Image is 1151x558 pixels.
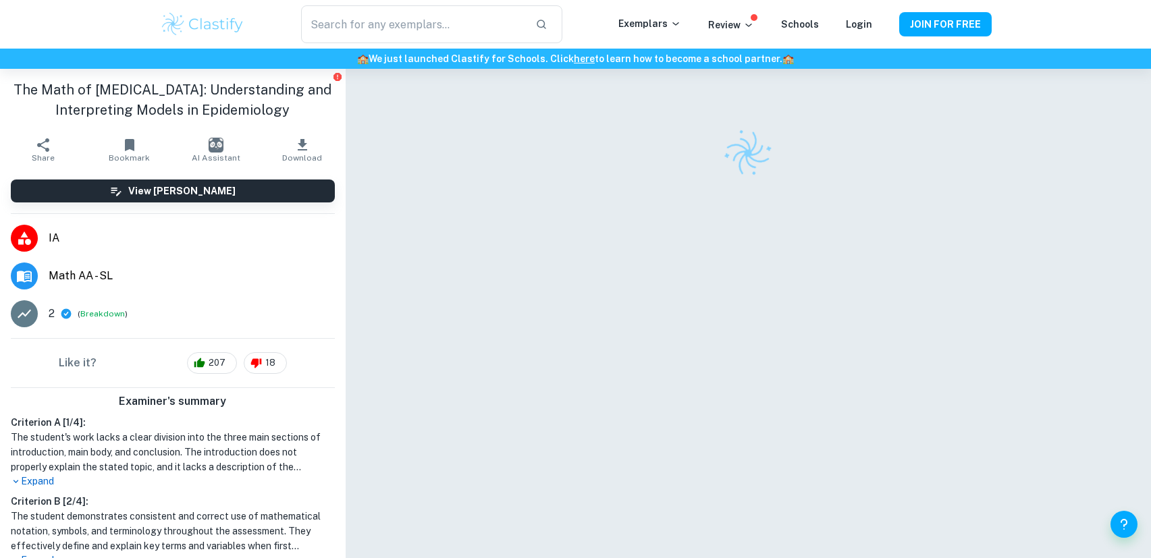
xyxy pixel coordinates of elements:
[49,268,335,284] span: Math AA - SL
[244,352,287,374] div: 18
[1110,511,1137,538] button: Help and Feedback
[59,355,97,371] h6: Like it?
[49,306,55,322] p: 2
[80,308,125,320] button: Breakdown
[259,131,346,169] button: Download
[11,474,335,489] p: Expand
[333,72,343,82] button: Report issue
[782,53,794,64] span: 🏫
[618,16,681,31] p: Exemplars
[173,131,259,169] button: AI Assistant
[11,509,335,553] h1: The student demonstrates consistent and correct use of mathematical notation, symbols, and termin...
[258,356,283,370] span: 18
[109,153,150,163] span: Bookmark
[11,494,335,509] h6: Criterion B [ 2 / 4 ]:
[11,415,335,430] h6: Criterion A [ 1 / 4 ]:
[301,5,524,43] input: Search for any exemplars...
[781,19,819,30] a: Schools
[357,53,369,64] span: 🏫
[5,393,340,410] h6: Examiner's summary
[160,11,246,38] img: Clastify logo
[899,12,992,36] button: JOIN FOR FREE
[49,230,335,246] span: IA
[708,18,754,32] p: Review
[86,131,173,169] button: Bookmark
[282,153,322,163] span: Download
[574,53,595,64] a: here
[11,179,335,202] button: View [PERSON_NAME]
[11,80,335,120] h1: The Math of [MEDICAL_DATA]: Understanding and Interpreting Models in Epidemiology
[716,121,780,186] img: Clastify logo
[11,430,335,474] h1: The student's work lacks a clear division into the three main sections of introduction, main body...
[846,19,872,30] a: Login
[128,184,236,198] h6: View [PERSON_NAME]
[32,153,55,163] span: Share
[209,138,223,152] img: AI Assistant
[3,51,1148,66] h6: We just launched Clastify for Schools. Click to learn how to become a school partner.
[187,352,237,374] div: 207
[201,356,233,370] span: 207
[192,153,240,163] span: AI Assistant
[78,308,128,320] span: ( )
